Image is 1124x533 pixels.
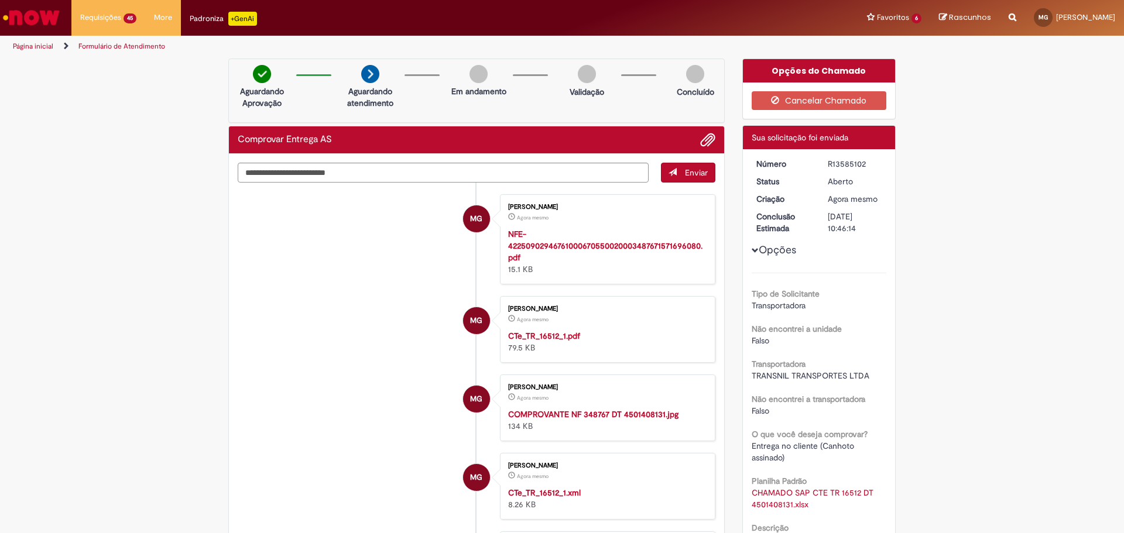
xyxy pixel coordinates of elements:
[752,441,856,463] span: Entrega no cliente (Canhoto assinado)
[470,205,482,233] span: MG
[342,85,399,109] p: Aguardando atendimento
[877,12,909,23] span: Favoritos
[752,487,876,510] a: Download de CHAMADO SAP CTE TR 16512 DT 4501408131.xlsx
[677,86,714,98] p: Concluído
[238,135,332,145] h2: Comprovar Entrega AS Histórico de tíquete
[451,85,506,97] p: Em andamento
[828,194,878,204] span: Agora mesmo
[828,176,882,187] div: Aberto
[752,324,842,334] b: Não encontrei a unidade
[748,176,820,187] dt: Status
[508,331,580,341] a: CTe_TR_16512_1.pdf
[939,12,991,23] a: Rascunhos
[911,13,921,23] span: 6
[685,167,708,178] span: Enviar
[463,386,490,412] div: MATHEUS GREGORIO
[470,65,488,83] img: img-circle-grey.png
[508,228,703,275] div: 15.1 KB
[752,335,769,346] span: Falso
[1056,12,1115,22] span: [PERSON_NAME]
[517,214,549,221] time: 01/10/2025 10:45:45
[752,429,868,439] b: O que você deseja comprovar?
[517,214,549,221] span: Agora mesmo
[743,59,896,82] div: Opções do Chamado
[253,65,271,83] img: check-circle-green.png
[508,330,703,353] div: 79.5 KB
[517,394,549,401] span: Agora mesmo
[190,12,257,26] div: Padroniza
[361,65,379,83] img: arrow-next.png
[9,36,741,57] ul: Trilhas de página
[508,305,703,312] div: [PERSON_NAME]
[508,487,581,498] a: CTe_TR_16512_1.xml
[78,42,165,51] a: Formulário de Atendimento
[686,65,704,83] img: img-circle-grey.png
[828,194,878,204] time: 01/10/2025 10:46:11
[570,86,604,98] p: Validação
[752,476,807,486] b: Planilha Padrão
[752,288,820,299] b: Tipo de Solicitante
[1,6,61,29] img: ServiceNow
[238,163,649,183] textarea: Digite sua mensagem aqui...
[748,193,820,205] dt: Criação
[661,163,715,183] button: Enviar
[234,85,290,109] p: Aguardando Aprovação
[154,12,172,23] span: More
[752,405,769,416] span: Falso
[752,300,806,311] span: Transportadora
[508,462,703,469] div: [PERSON_NAME]
[949,12,991,23] span: Rascunhos
[517,394,549,401] time: 01/10/2025 10:45:44
[508,384,703,391] div: [PERSON_NAME]
[828,158,882,170] div: R13585102
[748,158,820,170] dt: Número
[752,394,865,404] b: Não encontrei a transportadora
[828,193,882,205] div: 01/10/2025 10:46:11
[228,12,257,26] p: +GenAi
[517,473,549,480] time: 01/10/2025 10:45:44
[508,408,703,432] div: 134 KB
[517,316,549,323] span: Agora mesmo
[752,370,869,381] span: TRANSNIL TRANSPORTES LTDA
[470,385,482,413] span: MG
[748,211,820,234] dt: Conclusão Estimada
[517,473,549,480] span: Agora mesmo
[1039,13,1048,21] span: MG
[752,359,806,369] b: Transportadora
[508,487,703,510] div: 8.26 KB
[508,204,703,211] div: [PERSON_NAME]
[752,91,887,110] button: Cancelar Chamado
[578,65,596,83] img: img-circle-grey.png
[124,13,136,23] span: 45
[463,307,490,334] div: MATHEUS GREGORIO
[463,464,490,491] div: MATHEUS GREGORIO
[80,12,121,23] span: Requisições
[752,132,848,143] span: Sua solicitação foi enviada
[508,229,702,263] a: NFE-42250902946761000670550020003487671571696080.pdf
[700,132,715,147] button: Adicionar anexos
[508,409,678,419] a: COMPROVANTE NF 348767 DT 4501408131.jpg
[463,205,490,232] div: MATHEUS GREGORIO
[828,211,882,234] div: [DATE] 10:46:14
[752,522,789,533] b: Descrição
[470,307,482,335] span: MG
[517,316,549,323] time: 01/10/2025 10:45:44
[470,463,482,491] span: MG
[13,42,53,51] a: Página inicial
